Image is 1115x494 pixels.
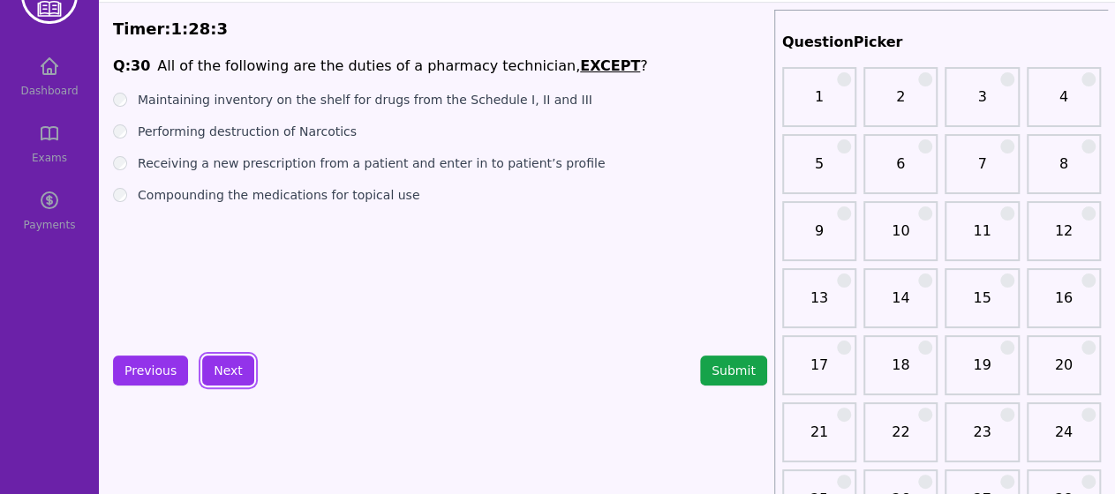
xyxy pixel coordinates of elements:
[1032,86,1096,122] a: 4
[138,91,592,109] label: Maintaining inventory on the shelf for drugs from the Schedule I, II and III
[700,356,767,385] button: Submit
[171,19,183,38] span: 1
[869,86,932,122] a: 2
[1032,221,1096,256] a: 12
[869,355,932,390] a: 18
[950,422,1013,457] a: 23
[787,221,851,256] a: 9
[950,153,1013,189] a: 7
[580,57,640,74] u: EXCEPT
[1032,355,1096,390] a: 20
[113,56,150,77] h1: Q: 30
[787,355,851,390] a: 17
[217,19,229,38] span: 3
[787,86,851,122] a: 1
[950,288,1013,323] a: 15
[869,288,932,323] a: 14
[138,186,419,204] label: Compounding the medications for topical use
[787,153,851,189] a: 5
[138,154,605,172] label: Receiving a new prescription from a patient and enter in to patient’s profile
[1032,422,1096,457] a: 24
[138,123,357,140] label: Performing destruction of Narcotics
[113,17,767,41] div: Timer: : :
[950,355,1013,390] a: 19
[950,86,1013,122] a: 3
[188,19,210,38] span: 28
[787,422,851,457] a: 21
[869,153,932,189] a: 6
[869,422,932,457] a: 22
[869,221,932,256] a: 10
[950,221,1013,256] a: 11
[113,356,188,385] button: Previous
[1032,153,1096,189] a: 8
[157,56,647,77] li: All of the following are the duties of a pharmacy technician, ?
[202,356,254,385] button: Next
[1032,288,1096,323] a: 16
[787,288,851,323] a: 13
[782,32,1101,53] h2: QuestionPicker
